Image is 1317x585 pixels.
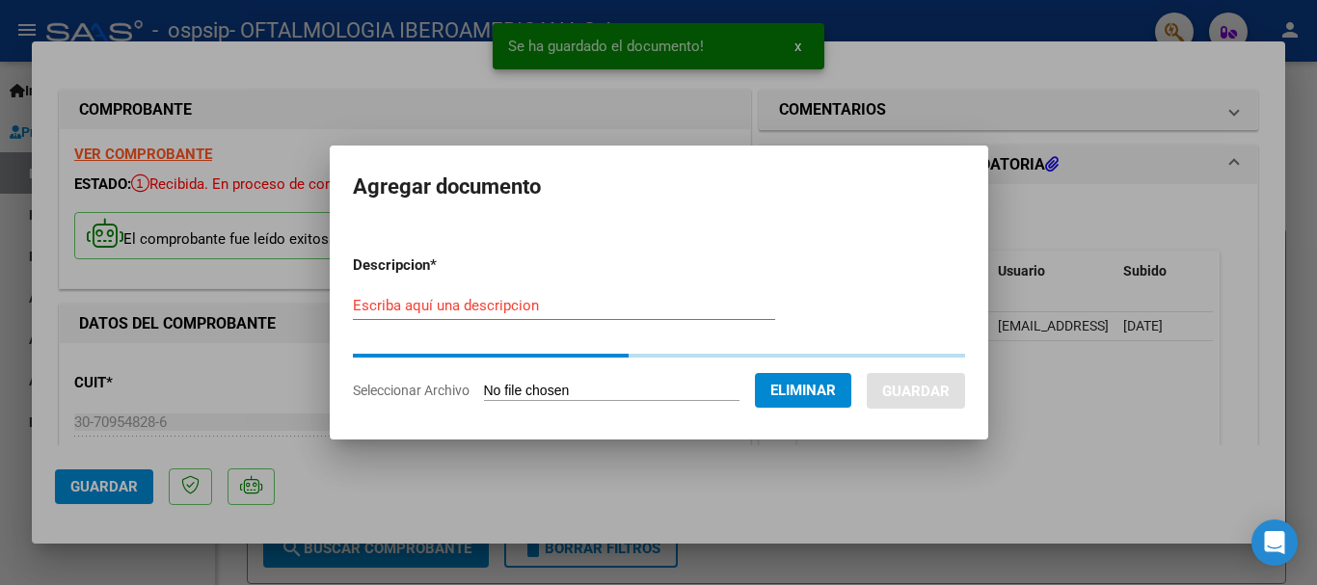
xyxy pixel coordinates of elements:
[1251,519,1298,566] div: Open Intercom Messenger
[882,383,950,400] span: Guardar
[353,169,965,205] h2: Agregar documento
[867,373,965,409] button: Guardar
[353,383,470,398] span: Seleccionar Archivo
[755,373,851,408] button: Eliminar
[353,254,537,277] p: Descripcion
[770,382,836,399] span: Eliminar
